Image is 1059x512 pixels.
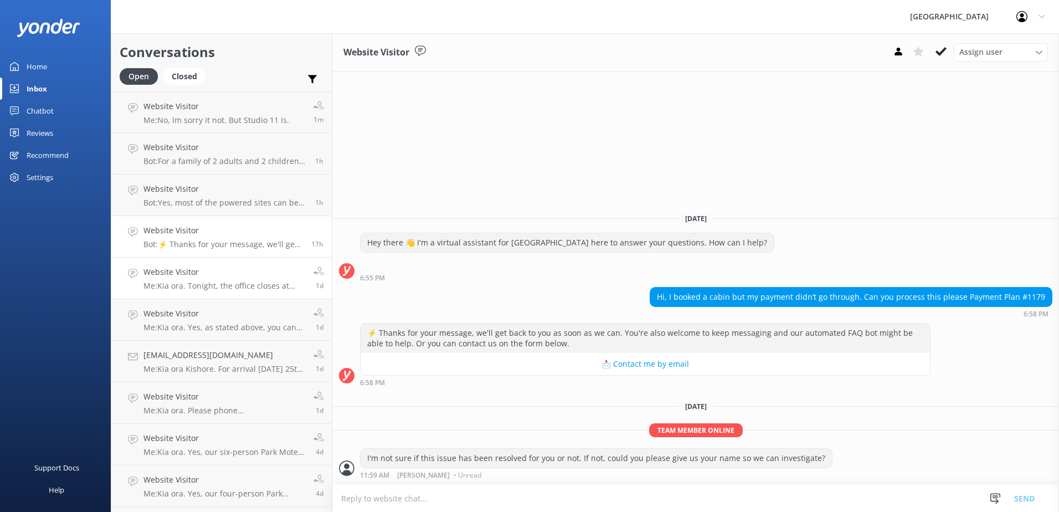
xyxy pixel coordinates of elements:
a: Website VisitorMe:No, Im sorry it not. But Studio 11 is.1m [111,91,332,133]
div: Recommend [27,144,69,166]
a: Open [120,70,163,82]
a: Website VisitorMe:Kia ora. Yes, our six-person Park Motels 2 and 17 are available this weekend ([... [111,424,332,465]
p: Bot: For a family of 2 adults and 2 children, you might consider the following options: - **Park ... [143,156,307,166]
h4: Website Visitor [143,266,305,278]
span: Aug 29 2025 07:30pm (UTC +12:00) Pacific/Auckland [316,322,323,332]
h4: Website Visitor [143,391,305,403]
p: Me: Kia ora. Tonight, the office closes at 8:00pm - feel free to give us a call on [PHONE_NUMBER]... [143,281,305,291]
div: Inbox [27,78,47,100]
h4: Website Visitor [143,224,303,237]
img: yonder-white-logo.png [17,19,80,37]
p: Bot: ⚡ Thanks for your message, we'll get back to you as soon as we can. You're also welcome to k... [143,239,303,249]
div: Assign User [954,43,1048,61]
span: Aug 31 2025 11:57am (UTC +12:00) Pacific/Auckland [313,115,323,124]
div: Reviews [27,122,53,144]
div: Closed [163,68,205,85]
div: Chatbot [27,100,54,122]
a: Website VisitorMe:Kia ora. Yes, our four-person Park Motel 16 is available this weekend ([DATE] 2... [111,465,332,507]
a: [EMAIL_ADDRESS][DOMAIN_NAME]Me:Kia ora Kishore. For arrival [DATE] 25th and departure [DATE], the... [111,341,332,382]
h4: [EMAIL_ADDRESS][DOMAIN_NAME] [143,349,305,361]
h4: Website Visitor [143,141,307,153]
p: Me: Kia ora. Yes, as stated above, you can check in any time after 11am for a camping site and yo... [143,322,305,332]
span: [DATE] [678,214,713,223]
div: Aug 30 2025 06:55pm (UTC +12:00) Pacific/Auckland [360,274,774,281]
strong: 6:58 PM [1024,311,1048,318]
div: Help [49,479,64,501]
p: Me: Kia ora. Yes, our four-person Park Motel 16 is available this weekend ([DATE] 29th, [DATE] 30... [143,489,305,499]
div: Support Docs [34,457,79,479]
h4: Website Visitor [143,308,305,320]
p: Me: Kia ora Kishore. For arrival [DATE] 25th and departure [DATE], the only units we have availab... [143,364,305,374]
div: Settings [27,166,53,188]
a: Website VisitorMe:Kia ora. Tonight, the office closes at 8:00pm - feel free to give us a call on ... [111,258,332,299]
h4: Website Visitor [143,432,305,444]
strong: 6:58 PM [360,380,385,386]
span: Aug 29 2025 02:23pm (UTC +12:00) Pacific/Auckland [316,406,323,415]
div: Open [120,68,158,85]
div: Hi, I booked a cabin but my payment didn’t go through. Can you process this please Payment Plan #... [650,288,1052,306]
p: Me: No, Im sorry it not. But Studio 11 is. [143,115,289,125]
p: Me: Kia ora. Yes, our six-person Park Motels 2 and 17 are available this weekend ([DATE] 29th, [D... [143,447,305,457]
strong: 6:55 PM [360,275,385,281]
a: Website VisitorMe:Kia ora. Please phone [PHONE_NUMBER] or email [EMAIL_ADDRESS][DOMAIN_NAME] with... [111,382,332,424]
span: Aug 27 2025 10:51am (UTC +12:00) Pacific/Auckland [316,489,323,498]
a: Website VisitorBot:For a family of 2 adults and 2 children, you might consider the following opti... [111,133,332,175]
span: [DATE] [678,402,713,411]
a: Website VisitorBot:Yes, most of the powered sites can be used for tents, as well as campervans an... [111,175,332,216]
h2: Conversations [120,42,323,63]
span: Aug 30 2025 06:58pm (UTC +12:00) Pacific/Auckland [311,239,323,249]
div: I'm not sure if this issue has been resolved for you or not. If not, could you please give us you... [361,449,832,468]
strong: 11:59 AM [360,472,389,479]
button: 📩 Contact me by email [361,353,930,375]
h4: Website Visitor [143,474,305,486]
a: Closed [163,70,211,82]
div: Hey there 👋 I'm a virtual assistant for [GEOGRAPHIC_DATA] here to answer your questions. How can ... [361,233,774,252]
h4: Website Visitor [143,183,307,195]
p: Bot: Yes, most of the powered sites can be used for tents, as well as campervans and caravans. [143,198,307,208]
h3: Website Visitor [343,45,409,60]
span: Aug 29 2025 07:31pm (UTC +12:00) Pacific/Auckland [316,281,323,290]
div: Aug 30 2025 06:58pm (UTC +12:00) Pacific/Auckland [650,310,1052,318]
span: • Unread [454,472,481,479]
div: Aug 31 2025 11:59am (UTC +12:00) Pacific/Auckland [360,471,832,479]
span: Aug 29 2025 02:39pm (UTC +12:00) Pacific/Auckland [316,364,323,373]
p: Me: Kia ora. Please phone [PHONE_NUMBER] or email [EMAIL_ADDRESS][DOMAIN_NAME] with your booking ... [143,406,305,416]
h4: Website Visitor [143,100,289,112]
span: Aug 31 2025 10:01am (UTC +12:00) Pacific/Auckland [315,198,323,207]
span: Aug 31 2025 10:46am (UTC +12:00) Pacific/Auckland [315,156,323,166]
span: [PERSON_NAME] [397,472,450,479]
div: Home [27,55,47,78]
div: ⚡ Thanks for your message, we'll get back to you as soon as we can. You're also welcome to keep m... [361,324,930,353]
a: Website VisitorMe:Kia ora. Yes, as stated above, you can check in any time after 11am for a campi... [111,299,332,341]
a: Website VisitorBot:⚡ Thanks for your message, we'll get back to you as soon as we can. You're als... [111,216,332,258]
span: Team member online [649,423,743,437]
span: Assign user [959,46,1003,58]
span: Aug 27 2025 10:57am (UTC +12:00) Pacific/Auckland [316,447,323,457]
div: Aug 30 2025 06:58pm (UTC +12:00) Pacific/Auckland [360,378,931,386]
